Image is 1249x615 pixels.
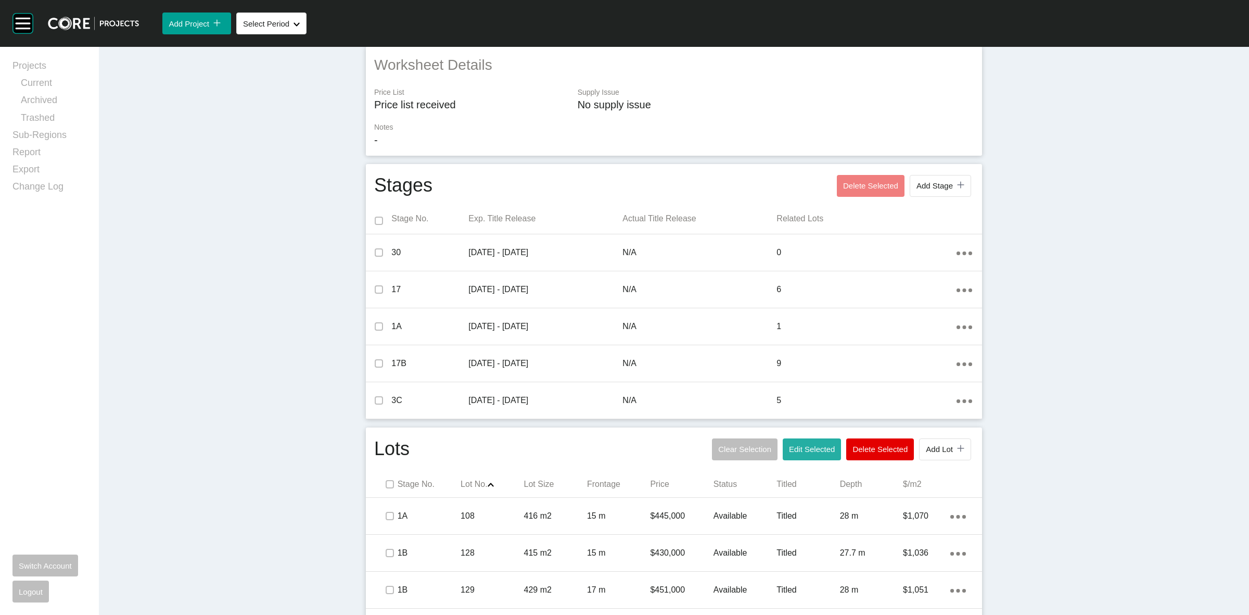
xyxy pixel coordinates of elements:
p: 9 [776,358,956,369]
p: Available [713,547,776,559]
button: Add Lot [919,438,971,460]
p: 1B [398,547,461,559]
p: [DATE] - [DATE] [468,358,622,369]
span: Edit Selected [789,445,835,454]
h1: Lots [374,436,410,463]
span: Delete Selected [843,181,898,190]
h1: Stages [374,172,432,199]
button: Edit Selected [783,438,841,460]
a: Report [12,146,86,163]
span: Clear Selection [718,445,771,454]
p: 28 m [840,510,903,522]
p: Frontage [587,479,650,490]
p: $1,036 [903,547,950,559]
span: Switch Account [19,561,72,570]
p: 28 m [840,584,903,596]
a: Archived [21,94,86,111]
p: $1,070 [903,510,950,522]
img: core-logo-dark.3138cae2.png [48,17,139,30]
button: Clear Selection [712,438,778,460]
span: Logout [19,587,43,596]
button: Delete Selected [846,438,914,460]
p: 30 [391,247,468,258]
p: 1A [398,510,461,522]
p: N/A [622,284,776,295]
p: Notes [374,122,974,133]
button: Add Project [162,12,231,34]
a: Change Log [12,180,86,197]
a: Projects [12,59,86,77]
p: N/A [622,395,776,406]
p: [DATE] - [DATE] [468,395,622,406]
span: Add Lot [926,445,953,454]
p: 5 [776,395,956,406]
p: $445,000 [650,510,713,522]
span: Add Project [169,19,209,28]
button: Select Period [236,12,307,34]
a: Sub-Regions [12,129,86,146]
p: 416 m2 [524,510,587,522]
button: Switch Account [12,555,78,576]
p: Exp. Title Release [468,213,622,224]
p: Titled [776,584,839,596]
a: Trashed [21,111,86,129]
p: Depth [840,479,903,490]
p: Price [650,479,713,490]
span: Add Stage [916,181,953,190]
span: Delete Selected [852,445,908,454]
p: Stage No. [391,213,468,224]
p: 15 m [587,547,650,559]
p: 6 [776,284,956,295]
p: Available [713,510,776,522]
p: 108 [461,510,524,522]
p: - [374,133,974,147]
p: $/m2 [903,479,966,490]
p: Actual Title Release [622,213,776,224]
p: Price list received [374,97,567,112]
button: Logout [12,581,49,603]
a: Export [12,163,86,180]
p: Lot No. [461,479,524,490]
p: $1,051 [903,584,950,596]
p: 129 [461,584,524,596]
p: 0 [776,247,956,258]
p: [DATE] - [DATE] [468,284,622,295]
p: Status [713,479,776,490]
p: 415 m2 [524,547,587,559]
p: Price List [374,87,567,98]
p: Titled [776,547,839,559]
p: 17 [391,284,468,295]
a: Current [21,77,86,94]
p: Lot Size [524,479,587,490]
p: Titled [776,510,839,522]
p: N/A [622,247,776,258]
p: 17B [391,358,468,369]
p: Supply Issue [578,87,974,98]
p: 3C [391,395,468,406]
p: Titled [776,479,839,490]
p: No supply issue [578,97,974,112]
span: Select Period [243,19,289,28]
p: 1 [776,321,956,332]
p: 17 m [587,584,650,596]
p: $430,000 [650,547,713,559]
p: $451,000 [650,584,713,596]
button: Delete Selected [837,175,904,197]
p: 128 [461,547,524,559]
h2: Worksheet Details [374,55,974,75]
p: Related Lots [776,213,956,224]
p: 1B [398,584,461,596]
p: N/A [622,321,776,332]
button: Add Stage [910,175,971,197]
p: 429 m2 [524,584,587,596]
p: 1A [391,321,468,332]
p: Stage No. [398,479,461,490]
p: [DATE] - [DATE] [468,247,622,258]
p: Available [713,584,776,596]
p: [DATE] - [DATE] [468,321,622,332]
p: N/A [622,358,776,369]
p: 15 m [587,510,650,522]
p: 27.7 m [840,547,903,559]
